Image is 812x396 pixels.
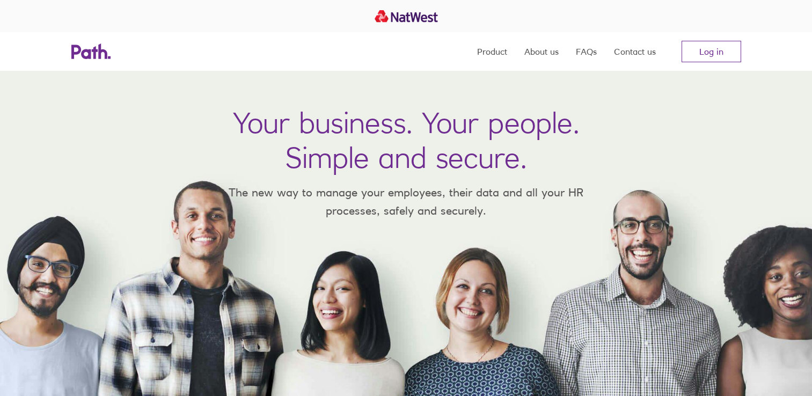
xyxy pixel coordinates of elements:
a: About us [524,32,559,71]
h1: Your business. Your people. Simple and secure. [233,105,580,175]
a: Log in [682,41,741,62]
a: Product [477,32,507,71]
p: The new way to manage your employees, their data and all your HR processes, safely and securely. [213,184,599,219]
a: FAQs [576,32,597,71]
a: Contact us [614,32,656,71]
